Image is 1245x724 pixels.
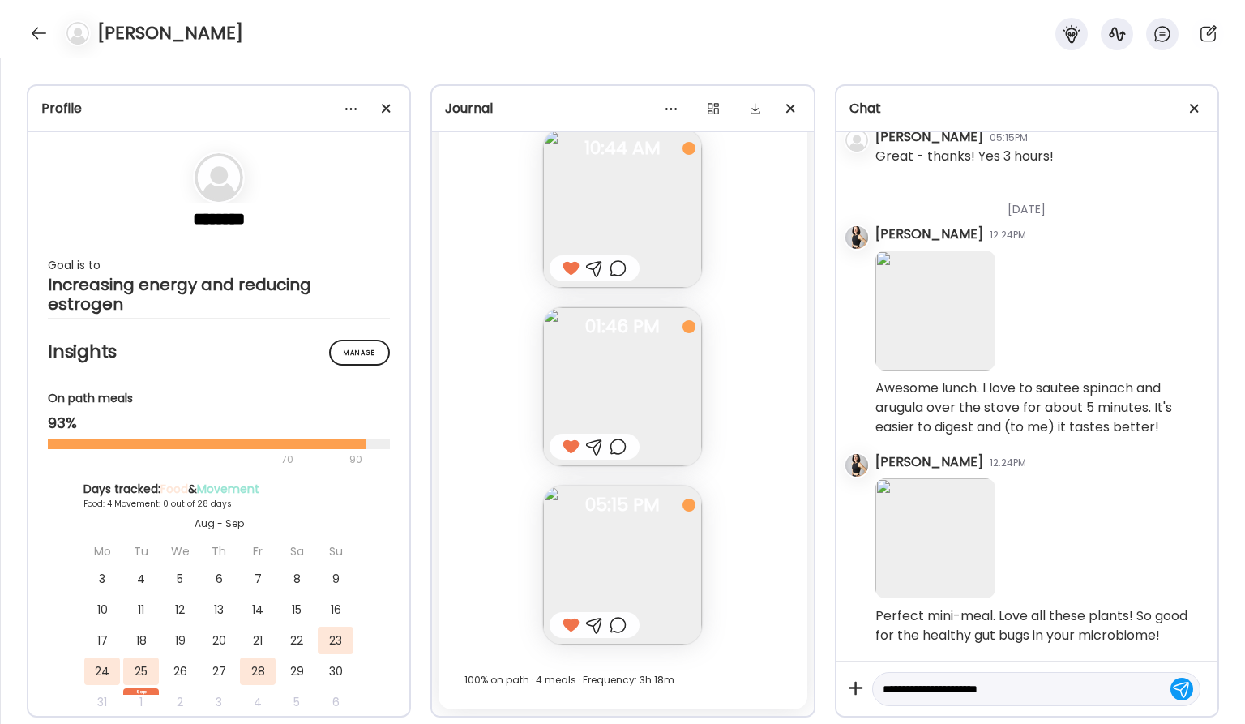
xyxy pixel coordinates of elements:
[279,538,314,565] div: Sa
[279,688,314,716] div: 5
[48,413,390,433] div: 93%
[845,129,868,152] img: bg-avatar-default.svg
[279,658,314,685] div: 29
[162,538,198,565] div: We
[348,450,364,469] div: 90
[201,688,237,716] div: 3
[162,565,198,593] div: 5
[48,450,344,469] div: 70
[123,565,159,593] div: 4
[195,153,243,202] img: bg-avatar-default.svg
[445,99,800,118] div: Journal
[464,670,781,690] div: 100% on path · 4 meals · Frequency: 3h 18m
[123,627,159,654] div: 18
[83,516,354,531] div: Aug - Sep
[84,565,120,593] div: 3
[990,456,1026,470] div: 12:24PM
[875,127,983,147] div: [PERSON_NAME]
[318,538,353,565] div: Su
[84,658,120,685] div: 24
[201,565,237,593] div: 6
[123,538,159,565] div: Tu
[543,307,702,466] img: images%2F3nese1ql2FRyUWZEIMaqTxcj5263%2F2lFvFKfl7LnrrSit0BdV%2FPRqc3sEpQ8fACtEucg8N_240
[875,379,1204,437] div: Awesome lunch. I love to sautee spinach and arugula over the stove for about 5 minutes. It's easi...
[318,688,353,716] div: 6
[849,99,1204,118] div: Chat
[201,596,237,623] div: 13
[318,627,353,654] div: 23
[48,390,390,407] div: On path meals
[875,225,983,244] div: [PERSON_NAME]
[97,20,243,46] h4: [PERSON_NAME]
[543,498,702,512] span: 05:15 PM
[83,481,354,498] div: Days tracked: &
[48,255,390,275] div: Goal is to
[240,538,276,565] div: Fr
[162,658,198,685] div: 26
[84,538,120,565] div: Mo
[543,129,702,288] img: images%2F3nese1ql2FRyUWZEIMaqTxcj5263%2FVrCAHOLDkp0PvvnWhM63%2Foi6MMHDQEu4PCh1ONLwL_240
[84,688,120,716] div: 31
[162,688,198,716] div: 2
[48,340,390,364] h2: Insights
[162,596,198,623] div: 12
[279,627,314,654] div: 22
[123,688,159,716] div: 1
[329,340,390,366] div: Manage
[543,141,702,156] span: 10:44 AM
[201,538,237,565] div: Th
[201,658,237,685] div: 27
[875,478,995,598] img: images%2F3nese1ql2FRyUWZEIMaqTxcj5263%2FoaKJzRczvig6rrVVS9l1%2FqqeJPHXwsVJoLGcN3qcH_240
[240,658,276,685] div: 28
[318,596,353,623] div: 16
[48,275,390,314] div: Increasing energy and reducing estrogen
[240,596,276,623] div: 14
[83,498,354,510] div: Food: 4 Movement: 0 out of 28 days
[279,565,314,593] div: 8
[240,627,276,654] div: 21
[197,481,259,497] span: Movement
[875,452,983,472] div: [PERSON_NAME]
[240,565,276,593] div: 7
[875,182,1204,225] div: [DATE]
[123,658,159,685] div: 25
[543,319,702,334] span: 01:46 PM
[845,226,868,249] img: avatars%2FK2Bu7Xo6AVSGXUm5XQ7fc9gyUPu1
[990,131,1028,145] div: 05:15PM
[279,596,314,623] div: 15
[160,481,188,497] span: Food
[318,565,353,593] div: 9
[84,596,120,623] div: 10
[41,99,396,118] div: Profile
[123,596,159,623] div: 11
[162,627,198,654] div: 19
[875,251,995,371] img: images%2F3nese1ql2FRyUWZEIMaqTxcj5263%2F2lFvFKfl7LnrrSit0BdV%2FPRqc3sEpQ8fACtEucg8N_240
[845,454,868,477] img: avatars%2FK2Bu7Xo6AVSGXUm5XQ7fc9gyUPu1
[990,228,1026,242] div: 12:24PM
[66,22,89,45] img: bg-avatar-default.svg
[875,147,1054,166] div: Great - thanks! Yes 3 hours!
[84,627,120,654] div: 17
[875,606,1204,645] div: Perfect mini-meal. Love all these plants! So good for the healthy gut bugs in your microbiome!
[543,486,702,645] img: images%2F3nese1ql2FRyUWZEIMaqTxcj5263%2FoaKJzRczvig6rrVVS9l1%2FqqeJPHXwsVJoLGcN3qcH_240
[201,627,237,654] div: 20
[123,688,159,695] div: Sep
[318,658,353,685] div: 30
[240,688,276,716] div: 4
